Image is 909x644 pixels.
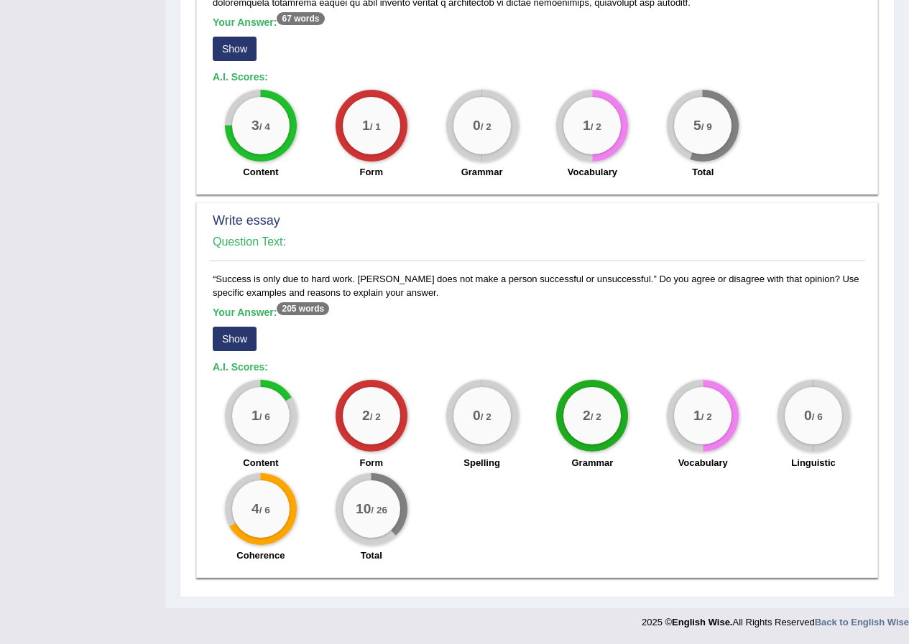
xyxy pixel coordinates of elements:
[583,118,591,134] big: 1
[252,408,259,424] big: 1
[277,12,324,25] sup: 67 words
[209,272,865,570] div: “Success is only due to hard work. [PERSON_NAME] does not make a person successful or unsuccessfu...
[362,118,370,134] big: 1
[213,307,329,318] b: Your Answer:
[243,456,278,470] label: Content
[642,608,909,629] div: 2025 © All Rights Reserved
[701,122,712,133] small: / 9
[213,361,268,373] b: A.I. Scores:
[461,165,503,179] label: Grammar
[213,17,325,28] b: Your Answer:
[804,408,812,424] big: 0
[213,37,257,61] button: Show
[213,327,257,351] button: Show
[591,412,601,423] small: / 2
[356,500,371,516] big: 10
[213,71,268,83] b: A.I. Scores:
[277,302,329,315] sup: 205 words
[791,456,835,470] label: Linguistic
[259,505,270,515] small: / 6
[370,122,381,133] small: / 1
[243,165,278,179] label: Content
[213,235,862,248] h4: Question Text:
[701,412,712,423] small: / 2
[370,412,381,423] small: / 2
[259,122,270,133] small: / 4
[678,456,728,470] label: Vocabulary
[259,412,270,423] small: / 6
[362,408,370,424] big: 2
[480,122,491,133] small: / 2
[463,456,500,470] label: Spelling
[371,505,387,515] small: / 26
[568,165,617,179] label: Vocabulary
[672,617,732,627] strong: English Wise.
[583,408,591,424] big: 2
[361,549,382,562] label: Total
[693,408,701,424] big: 1
[815,617,909,627] a: Back to English Wise
[359,165,383,179] label: Form
[692,165,714,179] label: Total
[359,456,383,470] label: Form
[252,500,259,516] big: 4
[693,118,701,134] big: 5
[591,122,601,133] small: / 2
[213,214,862,228] h2: Write essay
[473,118,481,134] big: 0
[812,412,823,423] small: / 6
[473,408,481,424] big: 0
[480,412,491,423] small: / 2
[252,118,259,134] big: 3
[236,549,285,562] label: Coherence
[571,456,613,470] label: Grammar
